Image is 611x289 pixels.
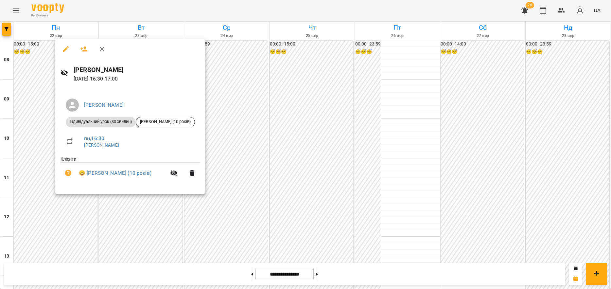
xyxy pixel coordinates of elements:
[136,119,195,125] span: [PERSON_NAME] (10 років)
[74,75,200,83] p: [DATE] 16:30 - 17:00
[66,119,136,125] span: Індивідуальний урок (30 хвилин)
[136,117,195,127] div: [PERSON_NAME] (10 років)
[84,142,119,148] a: [PERSON_NAME]
[84,135,104,141] a: пн , 16:30
[79,169,151,177] a: 😀 [PERSON_NAME] (10 років)
[74,65,200,75] h6: [PERSON_NAME]
[61,156,200,186] ul: Клієнти
[84,102,124,108] a: [PERSON_NAME]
